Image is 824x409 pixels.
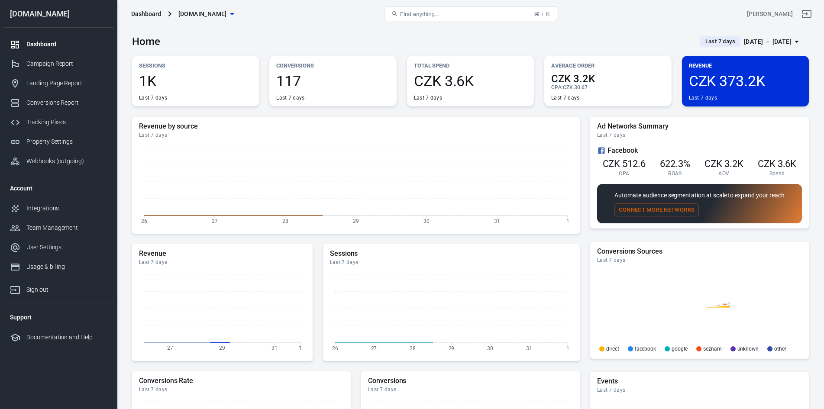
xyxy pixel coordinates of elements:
div: Last 7 days [330,259,573,266]
div: Landing Page Report [26,79,107,88]
h5: Revenue by source [139,122,573,131]
a: Team Management [3,218,114,238]
a: Usage & billing [3,257,114,277]
p: seznam [703,346,722,351]
tspan: 27 [371,345,377,351]
div: Last 7 days [139,94,167,101]
div: Usage & billing [26,262,107,271]
button: [DOMAIN_NAME] [175,6,237,22]
div: Last 7 days [139,386,344,393]
span: CPA [619,170,629,177]
tspan: 28 [410,345,416,351]
tspan: 29 [219,345,225,351]
span: 622.3% [660,158,690,169]
tspan: 1 [566,345,569,351]
span: - [760,346,762,351]
h5: Conversions [368,377,573,385]
span: - [621,346,623,351]
span: ROAS [668,170,682,177]
tspan: 26 [141,218,147,224]
div: Conversions Report [26,98,107,107]
span: CZK 3.6K [758,158,797,169]
h5: Ad Networks Summary [597,122,802,131]
span: AOV [718,170,729,177]
svg: Facebook Ads [597,145,606,156]
p: Average Order [551,61,664,70]
span: CZK 3.6K [414,74,527,88]
span: 117 [276,74,389,88]
tspan: 1 [299,345,302,351]
p: google [672,346,688,351]
tspan: 31 [526,345,532,351]
a: Conversions Report [3,93,114,113]
tspan: 30 [487,345,493,351]
p: Conversions [276,61,389,70]
span: - [689,346,691,351]
div: Property Settings [26,137,107,146]
tspan: 31 [271,345,278,351]
div: Integrations [26,204,107,213]
div: Dashboard [131,10,161,18]
div: Last 7 days [597,386,802,393]
h5: Events [597,377,802,386]
a: Tracking Pixels [3,113,114,132]
tspan: 31 [494,218,500,224]
tspan: 29 [353,218,359,224]
div: Last 7 days [597,257,802,264]
div: Account id: fI9s2vwg [747,10,793,19]
span: CZK 3.2K [551,74,664,84]
div: Documentation and Help [26,333,107,342]
div: Team Management [26,223,107,232]
a: User Settings [3,238,114,257]
span: 1K [139,74,252,88]
div: Last 7 days [414,94,442,101]
a: Sign out [796,3,817,24]
h5: Sessions [330,249,573,258]
span: CPA : [551,84,563,90]
div: Last 7 days [139,259,306,266]
tspan: 28 [282,218,288,224]
div: Facebook [597,145,802,156]
p: Total Spend [414,61,527,70]
tspan: 26 [332,345,338,351]
span: - [788,346,790,351]
div: Last 7 days [551,94,579,101]
span: CZK 3.2K [704,158,743,169]
p: unknown [737,346,759,351]
span: Spend [769,170,785,177]
tspan: 27 [167,345,173,351]
a: Landing Page Report [3,74,114,93]
div: [DATE] － [DATE] [744,36,792,47]
a: Integrations [3,199,114,218]
span: CZK 512.6 [603,158,646,169]
h5: Conversions Sources [597,247,802,256]
p: direct [606,346,619,351]
span: CZK 30.67 [563,84,588,90]
div: [DOMAIN_NAME] [3,10,114,18]
tspan: 29 [448,345,454,351]
h5: Conversions Rate [139,377,344,385]
p: Revenue [689,61,802,70]
button: Last 7 days[DATE] － [DATE] [693,35,809,49]
p: other [774,346,786,351]
div: User Settings [26,243,107,252]
h5: Revenue [139,249,306,258]
div: Campaign Report [26,59,107,68]
span: CZK 373.2K [689,74,802,88]
div: ⌘ + K [534,11,550,17]
tspan: 27 [212,218,218,224]
button: Connect More Networks [614,203,699,217]
h3: Home [132,35,160,48]
a: Sign out [3,277,114,300]
a: Campaign Report [3,54,114,74]
li: Support [3,307,114,328]
span: Find anything... [400,11,439,17]
p: Automate audience segmentation at scale to expand your reach [614,191,784,200]
a: Property Settings [3,132,114,151]
div: Webhooks (outgoing) [26,157,107,166]
button: Find anything...⌘ + K [384,6,557,21]
span: Last 7 days [702,37,739,46]
tspan: 30 [423,218,430,224]
a: Dashboard [3,35,114,54]
span: playteam.cz [178,9,227,19]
